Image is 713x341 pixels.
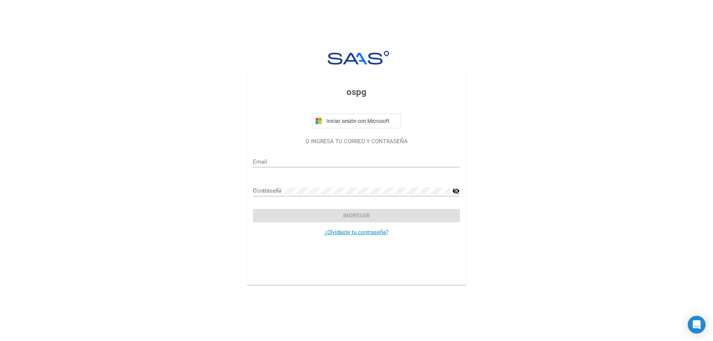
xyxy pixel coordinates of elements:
[312,114,401,128] button: Iniciar sesión con Microsoft
[253,209,460,222] button: Ingresar
[325,118,398,124] span: Iniciar sesión con Microsoft
[325,229,388,236] a: ¿Olvidaste tu contraseña?
[452,187,460,196] mat-icon: visibility_off
[688,316,706,334] div: Open Intercom Messenger
[253,85,460,99] h3: ospg
[253,137,460,146] p: O INGRESÁ TU CORREO Y CONTRASEÑA
[343,212,370,219] span: Ingresar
